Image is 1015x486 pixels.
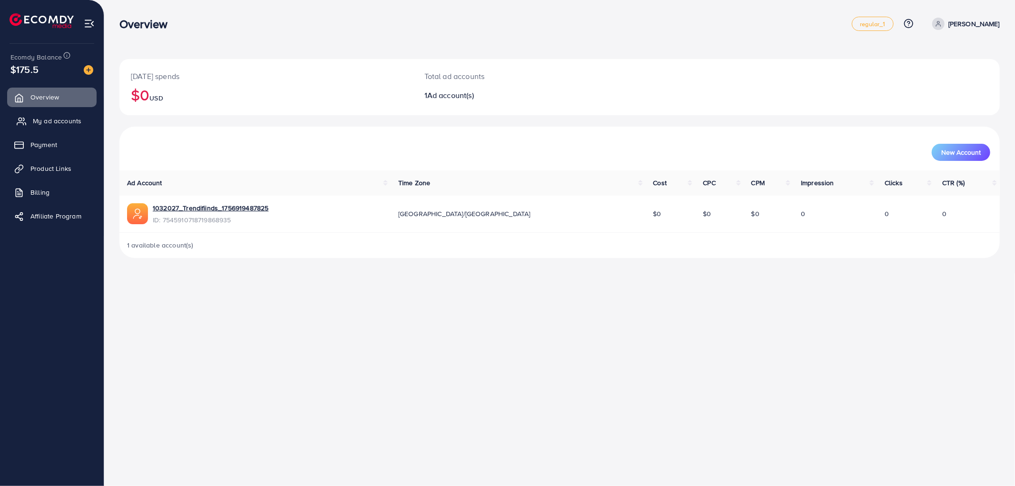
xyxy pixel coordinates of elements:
[703,178,715,188] span: CPC
[30,211,81,221] span: Affiliate Program
[7,88,97,107] a: Overview
[7,159,97,178] a: Product Links
[33,116,81,126] span: My ad accounts
[153,215,268,225] span: ID: 7545910718719868935
[424,91,622,100] h2: 1
[84,18,95,29] img: menu
[427,90,474,100] span: Ad account(s)
[948,18,1000,30] p: [PERSON_NAME]
[153,203,268,213] a: 1032027_Trendifiinds_1756919487825
[885,209,889,218] span: 0
[149,93,163,103] span: USD
[942,178,965,188] span: CTR (%)
[703,209,711,218] span: $0
[801,209,805,218] span: 0
[941,149,981,156] span: New Account
[424,70,622,82] p: Total ad accounts
[398,178,430,188] span: Time Zone
[932,144,990,161] button: New Account
[852,17,893,31] a: regular_1
[7,135,97,154] a: Payment
[7,111,97,130] a: My ad accounts
[7,207,97,226] a: Affiliate Program
[10,13,74,28] img: logo
[751,178,765,188] span: CPM
[30,140,57,149] span: Payment
[942,209,946,218] span: 0
[119,17,175,31] h3: Overview
[127,240,194,250] span: 1 available account(s)
[885,178,903,188] span: Clicks
[751,209,759,218] span: $0
[653,209,661,218] span: $0
[10,52,62,62] span: Ecomdy Balance
[928,18,1000,30] a: [PERSON_NAME]
[30,92,59,102] span: Overview
[131,86,402,104] h2: $0
[127,178,162,188] span: Ad Account
[127,203,148,224] img: ic-ads-acc.e4c84228.svg
[131,70,402,82] p: [DATE] spends
[801,178,834,188] span: Impression
[398,209,531,218] span: [GEOGRAPHIC_DATA]/[GEOGRAPHIC_DATA]
[30,164,71,173] span: Product Links
[653,178,667,188] span: Cost
[975,443,1008,479] iframe: Chat
[84,65,93,75] img: image
[10,62,39,76] span: $175.5
[860,21,885,27] span: regular_1
[30,188,49,197] span: Billing
[7,183,97,202] a: Billing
